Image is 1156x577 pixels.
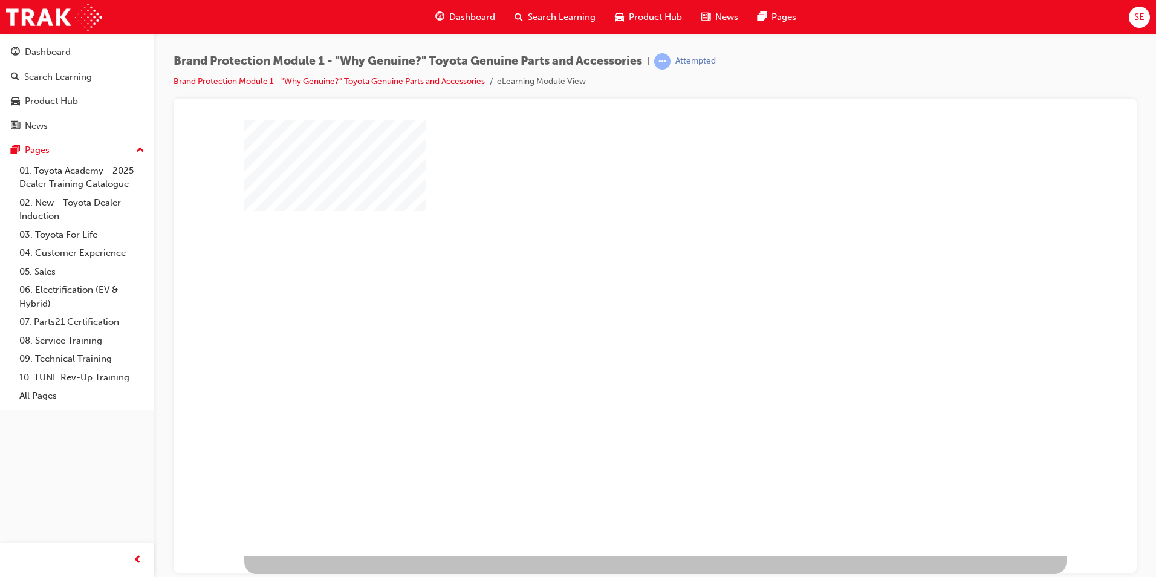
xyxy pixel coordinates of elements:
[5,90,149,112] a: Product Hub
[15,350,149,368] a: 09. Technical Training
[25,143,50,157] div: Pages
[15,386,149,405] a: All Pages
[174,54,642,68] span: Brand Protection Module 1 - "Why Genuine?" Toyota Genuine Parts and Accessories
[5,139,149,161] button: Pages
[11,72,19,83] span: search-icon
[136,143,144,158] span: up-icon
[25,119,48,133] div: News
[25,94,78,108] div: Product Hub
[15,313,149,331] a: 07. Parts21 Certification
[15,331,149,350] a: 08. Service Training
[435,10,444,25] span: guage-icon
[758,10,767,25] span: pages-icon
[25,45,71,59] div: Dashboard
[11,47,20,58] span: guage-icon
[5,41,149,64] a: Dashboard
[24,70,92,84] div: Search Learning
[15,262,149,281] a: 05. Sales
[497,75,586,89] li: eLearning Module View
[15,244,149,262] a: 04. Customer Experience
[6,4,102,31] img: Trak
[426,5,505,30] a: guage-iconDashboard
[15,226,149,244] a: 03. Toyota For Life
[654,53,671,70] span: learningRecordVerb_ATTEMPT-icon
[15,368,149,387] a: 10. TUNE Rev-Up Training
[11,145,20,156] span: pages-icon
[528,10,596,24] span: Search Learning
[15,161,149,194] a: 01. Toyota Academy - 2025 Dealer Training Catalogue
[647,54,649,68] span: |
[15,281,149,313] a: 06. Electrification (EV & Hybrid)
[5,115,149,137] a: News
[605,5,692,30] a: car-iconProduct Hub
[15,194,149,226] a: 02. New - Toyota Dealer Induction
[1129,7,1150,28] button: SE
[629,10,682,24] span: Product Hub
[715,10,738,24] span: News
[5,39,149,139] button: DashboardSearch LearningProduct HubNews
[505,5,605,30] a: search-iconSearch Learning
[11,121,20,132] span: news-icon
[675,56,716,67] div: Attempted
[174,76,485,86] a: Brand Protection Module 1 - "Why Genuine?" Toyota Genuine Parts and Accessories
[5,66,149,88] a: Search Learning
[748,5,806,30] a: pages-iconPages
[692,5,748,30] a: news-iconNews
[133,553,142,568] span: prev-icon
[1134,10,1145,24] span: SE
[615,10,624,25] span: car-icon
[771,10,796,24] span: Pages
[449,10,495,24] span: Dashboard
[11,96,20,107] span: car-icon
[701,10,710,25] span: news-icon
[515,10,523,25] span: search-icon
